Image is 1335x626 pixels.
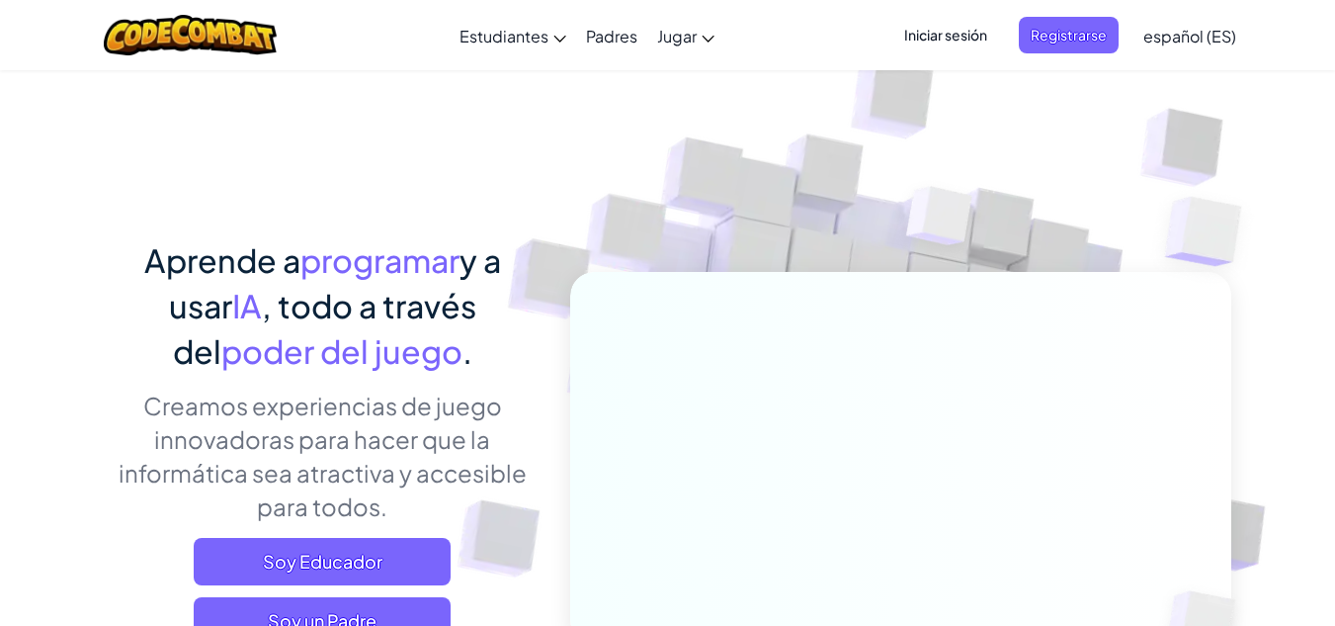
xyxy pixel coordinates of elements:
button: Registrarse [1019,17,1119,53]
span: programar [300,240,459,280]
span: IA [232,286,262,325]
a: Soy Educador [194,538,451,585]
img: CodeCombat logo [104,15,277,55]
span: Aprende a [144,240,300,280]
a: Estudiantes [450,9,576,62]
span: Jugar [657,26,697,46]
img: Overlap cubes [869,147,1011,295]
button: Iniciar sesión [892,17,999,53]
a: español (ES) [1133,9,1246,62]
img: Overlap cubes [1126,148,1296,315]
span: Estudiantes [459,26,548,46]
span: . [462,331,472,371]
a: Padres [576,9,647,62]
span: español (ES) [1143,26,1236,46]
a: Jugar [647,9,724,62]
p: Creamos experiencias de juego innovadoras para hacer que la informática sea atractiva y accesible... [105,389,541,523]
span: poder del juego [221,331,462,371]
span: , todo a través del [173,286,476,371]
